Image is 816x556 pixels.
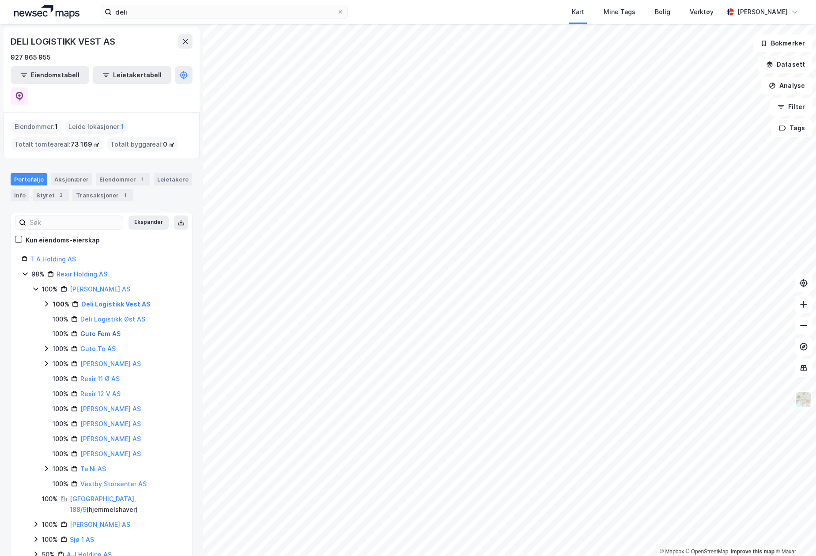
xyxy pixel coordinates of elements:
div: Styret [33,189,69,201]
div: 100% [53,314,68,325]
div: Portefølje [11,173,47,185]
a: Vestby Storsenter AS [80,480,147,488]
div: 100% [53,329,68,339]
div: Totalt byggareal : [107,137,178,151]
button: Filter [770,98,812,116]
button: Ekspander [128,216,169,230]
a: [PERSON_NAME] AS [80,420,141,427]
a: [PERSON_NAME] AS [80,450,141,458]
button: Leietakertabell [93,66,171,84]
div: Totalt tomteareal : [11,137,103,151]
a: [PERSON_NAME] AS [80,360,141,367]
div: Mine Tags [604,7,635,17]
a: [PERSON_NAME] AS [70,285,130,293]
div: 100% [42,494,58,504]
div: 100% [53,344,68,354]
a: Rexir Holding AS [57,270,107,278]
div: 100% [53,389,68,399]
button: Eiendomstabell [11,66,89,84]
a: [PERSON_NAME] AS [80,405,141,412]
input: Søk [26,216,123,229]
div: 3 [57,191,65,200]
div: Kart [572,7,584,17]
div: 100% [53,449,68,459]
div: 927 865 955 [11,52,51,63]
img: Z [795,391,812,408]
button: Bokmerker [753,34,812,52]
div: 1 [138,175,147,184]
div: Kontrollprogram for chat [772,514,816,556]
div: Bolig [655,7,670,17]
a: Rexir 12 V AS [80,390,121,397]
a: Ta Ni AS [80,465,106,473]
a: [PERSON_NAME] AS [70,521,130,528]
div: Eiendommer [96,173,150,185]
a: Mapbox [660,548,684,555]
a: Guto To AS [80,345,116,352]
div: Transaksjoner [72,189,133,201]
div: [PERSON_NAME] [737,7,788,17]
span: 0 ㎡ [163,139,175,150]
div: 1 [121,191,129,200]
a: Deli Logistikk Øst AS [80,315,145,323]
a: [PERSON_NAME] AS [80,435,141,443]
a: T A Holding AS [30,255,76,263]
a: Sjø 1 AS [70,536,94,543]
a: [GEOGRAPHIC_DATA], 188/9 [70,495,136,513]
a: OpenStreetMap [686,548,729,555]
div: 100% [53,299,69,310]
div: 100% [53,404,68,414]
div: 100% [42,519,58,530]
div: 100% [53,419,68,429]
div: 100% [53,359,68,369]
button: Analyse [761,77,812,95]
a: Guto Fem AS [80,330,121,337]
span: 73 169 ㎡ [71,139,100,150]
span: 1 [55,121,58,132]
div: Info [11,189,29,201]
a: Rexir 11 Ø AS [80,375,120,382]
img: logo.a4113a55bc3d86da70a041830d287a7e.svg [14,5,79,19]
div: Leietakere [154,173,192,185]
a: Improve this map [731,548,774,555]
div: 100% [53,434,68,444]
div: Leide lokasjoner : [65,120,128,134]
input: Søk på adresse, matrikkel, gårdeiere, leietakere eller personer [112,5,337,19]
div: DELI LOGISTIKK VEST AS [11,34,117,49]
div: Verktøy [690,7,714,17]
div: 100% [53,479,68,489]
div: 100% [53,464,68,474]
div: Kun eiendoms-eierskap [26,235,100,246]
div: Aksjonærer [51,173,92,185]
div: 100% [42,534,58,545]
div: 100% [53,374,68,384]
div: ( hjemmelshaver ) [70,494,181,515]
div: Eiendommer : [11,120,61,134]
div: 98% [31,269,45,280]
div: 100% [42,284,58,295]
button: Datasett [759,56,812,73]
button: Tags [771,119,812,137]
iframe: Chat Widget [772,514,816,556]
a: Deli Logistikk Vest AS [81,300,151,308]
span: 1 [121,121,124,132]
